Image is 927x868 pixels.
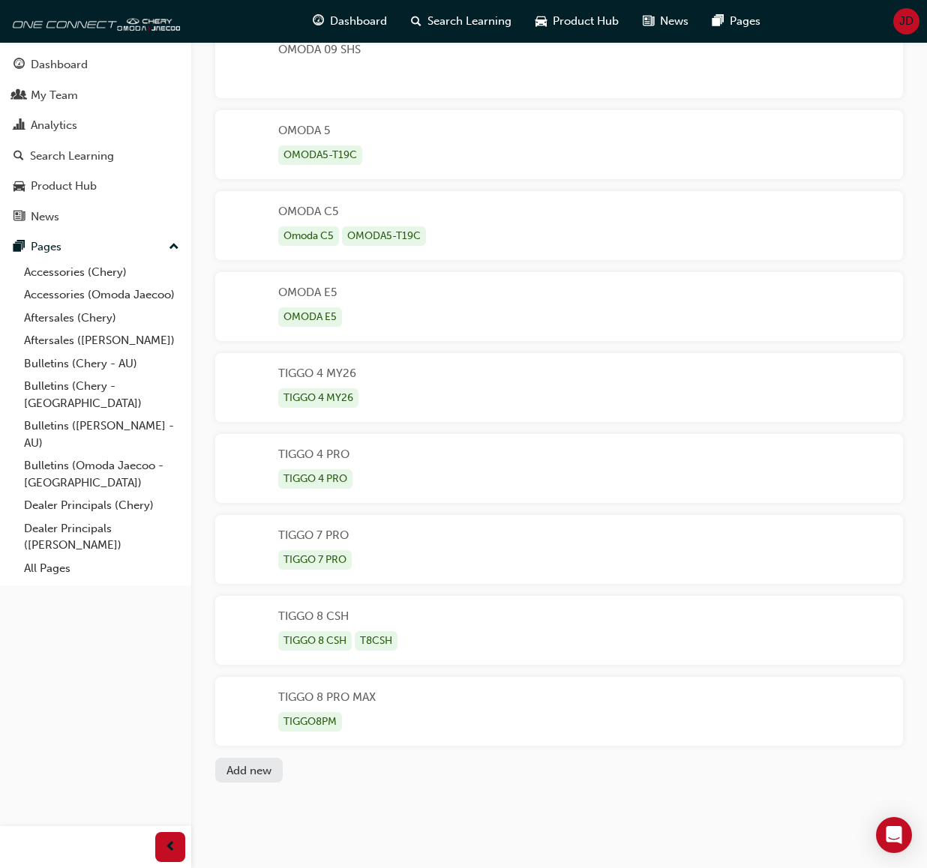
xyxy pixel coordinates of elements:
[278,446,355,491] div: TIGGO 4 PRO
[18,454,185,494] a: Bulletins (Omoda Jaecoo - [GEOGRAPHIC_DATA])
[13,150,24,163] span: search-icon
[330,13,387,30] span: Dashboard
[355,631,397,651] div: T8CSH
[31,208,59,226] div: News
[13,119,25,133] span: chart-icon
[553,13,619,30] span: Product Hub
[13,58,25,72] span: guage-icon
[342,226,426,247] div: OMODA5-T19C
[6,112,185,139] a: Analytics
[411,12,421,31] span: search-icon
[13,241,25,254] span: pages-icon
[18,283,185,307] a: Accessories (Omoda Jaecoo)
[6,172,185,200] a: Product Hub
[899,13,913,30] span: JD
[6,233,185,261] button: Pages
[278,689,376,734] div: TIGGO 8 PRO MAX
[278,469,352,489] div: TIGGO 4 PRO
[169,238,179,257] span: up-icon
[165,838,176,857] span: prev-icon
[215,434,903,515] button: TIGGO 4 PROTIGGO 4 PRO
[18,307,185,330] a: Aftersales (Chery)
[6,142,185,170] a: Search Learning
[643,12,654,31] span: news-icon
[278,307,342,328] div: OMODA E5
[399,6,523,37] a: search-iconSearch Learning
[13,89,25,103] span: people-icon
[13,180,25,193] span: car-icon
[278,284,345,329] div: OMODA E5
[712,12,724,31] span: pages-icon
[278,226,339,247] div: Omoda C5
[215,515,903,596] button: TIGGO 7 PROTIGGO 7 PRO
[6,48,185,233] button: DashboardMy TeamAnalyticsSearch LearningProduct HubNews
[18,329,185,352] a: Aftersales ([PERSON_NAME])
[278,527,355,572] div: TIGGO 7 PRO
[893,8,919,34] button: JD
[278,608,400,653] div: TIGGO 8 CSH
[278,122,365,167] div: OMODA 5
[278,203,429,248] div: OMODA C5
[6,82,185,109] a: My Team
[278,145,362,166] div: OMODA5-T19C
[313,12,324,31] span: guage-icon
[700,6,772,37] a: pages-iconPages
[7,6,180,36] img: oneconnect
[278,388,358,409] div: TIGGO 4 MY26
[730,13,760,30] span: Pages
[31,178,97,195] div: Product Hub
[215,353,903,434] button: TIGGO 4 MY26TIGGO 4 MY26
[215,29,903,110] button: OMODA 09 SHS
[31,117,77,134] div: Analytics
[301,6,399,37] a: guage-iconDashboard
[523,6,631,37] a: car-iconProduct Hub
[18,517,185,557] a: Dealer Principals ([PERSON_NAME])
[18,352,185,376] a: Bulletins (Chery - AU)
[30,148,114,165] div: Search Learning
[278,550,352,570] div: TIGGO 7 PRO
[215,191,903,272] button: OMODA C5Omoda C5OMODA5-T19C
[660,13,688,30] span: News
[427,13,511,30] span: Search Learning
[215,110,903,191] button: OMODA 5OMODA5-T19C
[278,712,342,732] div: TIGGO8PM
[13,211,25,224] span: news-icon
[278,365,361,410] div: TIGGO 4 MY26
[215,596,903,677] button: TIGGO 8 CSHTIGGO 8 CSHT8CSH
[6,51,185,79] a: Dashboard
[535,12,547,31] span: car-icon
[18,494,185,517] a: Dealer Principals (Chery)
[6,203,185,231] a: News
[31,56,88,73] div: Dashboard
[18,415,185,454] a: Bulletins ([PERSON_NAME] - AU)
[278,41,361,86] div: OMODA 09 SHS
[31,238,61,256] div: Pages
[31,87,78,104] div: My Team
[18,375,185,415] a: Bulletins (Chery - [GEOGRAPHIC_DATA])
[278,631,352,651] div: TIGGO 8 CSH
[215,758,283,783] button: Add new
[876,817,912,853] div: Open Intercom Messenger
[18,261,185,284] a: Accessories (Chery)
[215,677,903,758] button: TIGGO 8 PRO MAXTIGGO8PM
[18,557,185,580] a: All Pages
[215,272,903,353] button: OMODA E5OMODA E5
[631,6,700,37] a: news-iconNews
